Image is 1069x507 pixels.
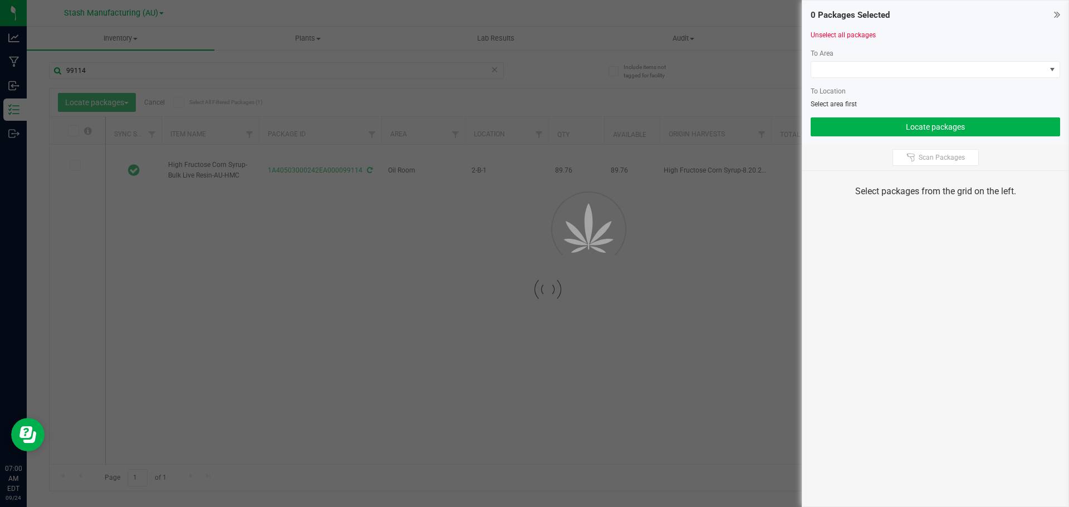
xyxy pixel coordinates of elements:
[816,185,1055,198] div: Select packages from the grid on the left.
[811,117,1060,136] button: Locate packages
[919,153,965,162] span: Scan Packages
[11,418,45,451] iframe: Resource center
[893,149,979,166] button: Scan Packages
[811,31,876,39] a: Unselect all packages
[811,100,857,108] span: Select area first
[811,50,833,57] span: To Area
[811,87,846,95] span: To Location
